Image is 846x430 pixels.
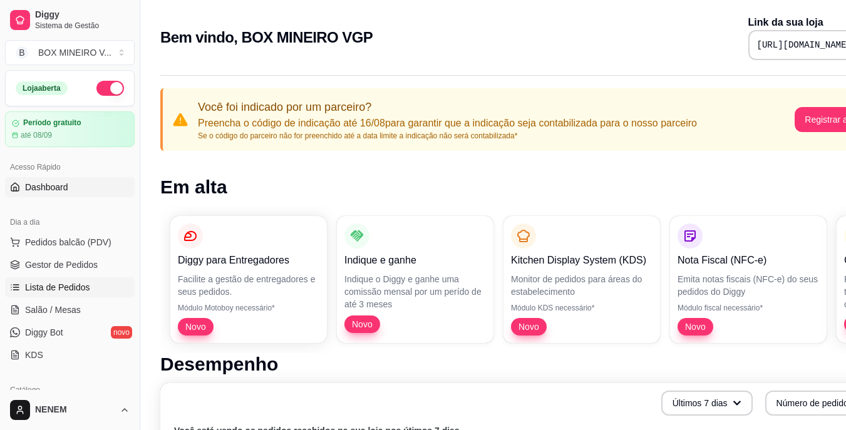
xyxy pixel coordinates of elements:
[513,320,544,333] span: Novo
[5,345,135,365] a: KDS
[25,236,111,248] span: Pedidos balcão (PDV)
[5,380,135,400] div: Catálogo
[198,116,697,131] p: Preencha o código de indicação até 16/08 para garantir que a indicação seja contabilizada para o ...
[16,46,28,59] span: B
[160,28,373,48] h2: Bem vindo, BOX MINEIRO VGP
[198,98,697,116] p: Você foi indicado por um parceiro?
[5,212,135,232] div: Dia a dia
[96,81,124,96] button: Alterar Status
[511,303,653,313] p: Módulo KDS necessário*
[178,303,319,313] p: Módulo Motoboy necessário*
[5,395,135,425] button: NENEM
[337,216,493,343] button: Indique e ganheIndique o Diggy e ganhe uma comissão mensal por um perído de até 3 mesesNovo
[503,216,660,343] button: Kitchen Display System (KDS)Monitor de pedidos para áreas do estabelecimentoMódulo KDS necessário...
[23,118,81,128] article: Período gratuito
[661,391,753,416] button: Últimos 7 dias
[5,177,135,197] a: Dashboard
[678,303,819,313] p: Módulo fiscal necessário*
[178,253,319,268] p: Diggy para Entregadores
[344,253,486,268] p: Indique e ganhe
[25,304,81,316] span: Salão / Mesas
[344,273,486,310] p: Indique o Diggy e ganhe uma comissão mensal por um perído de até 3 meses
[5,111,135,147] a: Período gratuitoaté 08/09
[35,21,130,31] span: Sistema de Gestão
[25,349,43,361] span: KDS
[5,322,135,342] a: Diggy Botnovo
[5,255,135,275] a: Gestor de Pedidos
[670,216,827,343] button: Nota Fiscal (NFC-e)Emita notas fiscais (NFC-e) do seus pedidos do DiggyMódulo fiscal necessário*Novo
[680,320,711,333] span: Novo
[25,259,98,271] span: Gestor de Pedidos
[678,273,819,298] p: Emita notas fiscais (NFC-e) do seus pedidos do Diggy
[25,281,90,294] span: Lista de Pedidos
[25,326,63,339] span: Diggy Bot
[35,404,115,416] span: NENEM
[678,253,819,268] p: Nota Fiscal (NFC-e)
[35,9,130,21] span: Diggy
[5,40,135,65] button: Select a team
[178,273,319,298] p: Facilite a gestão de entregadores e seus pedidos.
[347,318,378,330] span: Novo
[5,277,135,297] a: Lista de Pedidos
[5,5,135,35] a: DiggySistema de Gestão
[180,320,211,333] span: Novo
[38,46,111,59] div: BOX MINEIRO V ...
[5,300,135,320] a: Salão / Mesas
[511,273,653,298] p: Monitor de pedidos para áreas do estabelecimento
[16,81,68,95] div: Loja aberta
[5,157,135,177] div: Acesso Rápido
[511,253,653,268] p: Kitchen Display System (KDS)
[25,181,68,193] span: Dashboard
[170,216,327,343] button: Diggy para EntregadoresFacilite a gestão de entregadores e seus pedidos.Módulo Motoboy necessário...
[198,131,697,141] p: Se o código do parceiro não for preenchido até a data limite a indicação não será contabilizada*
[5,232,135,252] button: Pedidos balcão (PDV)
[21,130,52,140] article: até 08/09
